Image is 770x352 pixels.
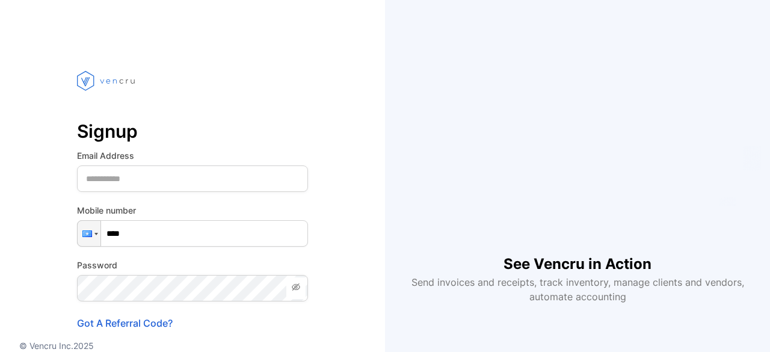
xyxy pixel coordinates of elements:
p: Signup [77,117,308,146]
iframe: YouTube video player [423,48,731,234]
div: Somalia: + 252 [78,221,100,246]
p: Got A Referral Code? [77,316,308,330]
label: Email Address [77,149,308,162]
label: Mobile number [77,204,308,217]
img: vencru logo [77,48,137,113]
p: Send invoices and receipts, track inventory, manage clients and vendors, automate accounting [404,275,751,304]
label: Password [77,259,308,271]
h1: See Vencru in Action [504,234,651,275]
